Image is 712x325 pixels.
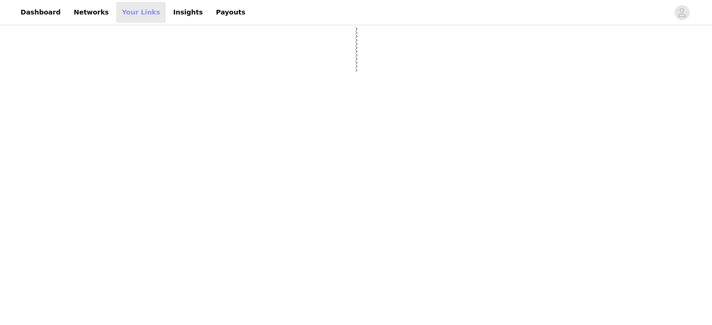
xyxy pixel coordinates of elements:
[210,2,251,23] a: Payouts
[68,2,114,23] a: Networks
[15,2,66,23] a: Dashboard
[168,2,208,23] a: Insights
[677,5,686,20] div: avatar
[116,2,166,23] a: Your Links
